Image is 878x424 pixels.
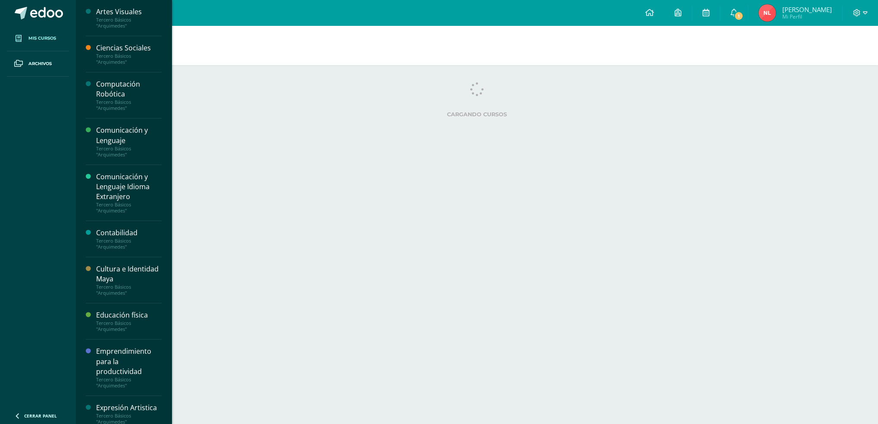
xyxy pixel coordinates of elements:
[7,26,69,51] a: Mis cursos
[782,5,832,14] span: [PERSON_NAME]
[96,172,162,202] div: Comunicación y Lenguaje Idioma Extranjero
[96,310,162,332] a: Educación físicaTercero Básicos "Arquimedes"
[759,4,776,22] img: 0bd96b76678b5aa360396f1394bde56b.png
[96,79,162,111] a: Computación RobóticaTercero Básicos "Arquimedes"
[93,111,861,118] label: Cargando cursos
[28,35,56,42] span: Mis cursos
[96,7,162,17] div: Artes Visuales
[96,377,162,389] div: Tercero Básicos "Arquimedes"
[96,79,162,99] div: Computación Robótica
[96,310,162,320] div: Educación física
[96,43,162,65] a: Ciencias SocialesTercero Básicos "Arquimedes"
[28,60,52,67] span: Archivos
[96,99,162,111] div: Tercero Básicos "Arquimedes"
[96,43,162,53] div: Ciencias Sociales
[96,202,162,214] div: Tercero Básicos "Arquimedes"
[24,413,57,419] span: Cerrar panel
[96,7,162,29] a: Artes VisualesTercero Básicos "Arquimedes"
[96,346,162,388] a: Emprendimiento para la productividadTercero Básicos "Arquimedes"
[96,284,162,296] div: Tercero Básicos "Arquimedes"
[96,346,162,376] div: Emprendimiento para la productividad
[96,125,162,157] a: Comunicación y LenguajeTercero Básicos "Arquimedes"
[96,125,162,145] div: Comunicación y Lenguaje
[96,320,162,332] div: Tercero Básicos "Arquimedes"
[96,172,162,214] a: Comunicación y Lenguaje Idioma ExtranjeroTercero Básicos "Arquimedes"
[96,228,162,238] div: Contabilidad
[96,403,162,413] div: Expresión Artistica
[96,264,162,284] div: Cultura e Identidad Maya
[96,17,162,29] div: Tercero Básicos "Arquimedes"
[96,238,162,250] div: Tercero Básicos "Arquimedes"
[96,53,162,65] div: Tercero Básicos "Arquimedes"
[7,51,69,77] a: Archivos
[96,228,162,250] a: ContabilidadTercero Básicos "Arquimedes"
[734,11,744,21] span: 1
[782,13,832,20] span: Mi Perfil
[96,146,162,158] div: Tercero Básicos "Arquimedes"
[96,264,162,296] a: Cultura e Identidad MayaTercero Básicos "Arquimedes"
